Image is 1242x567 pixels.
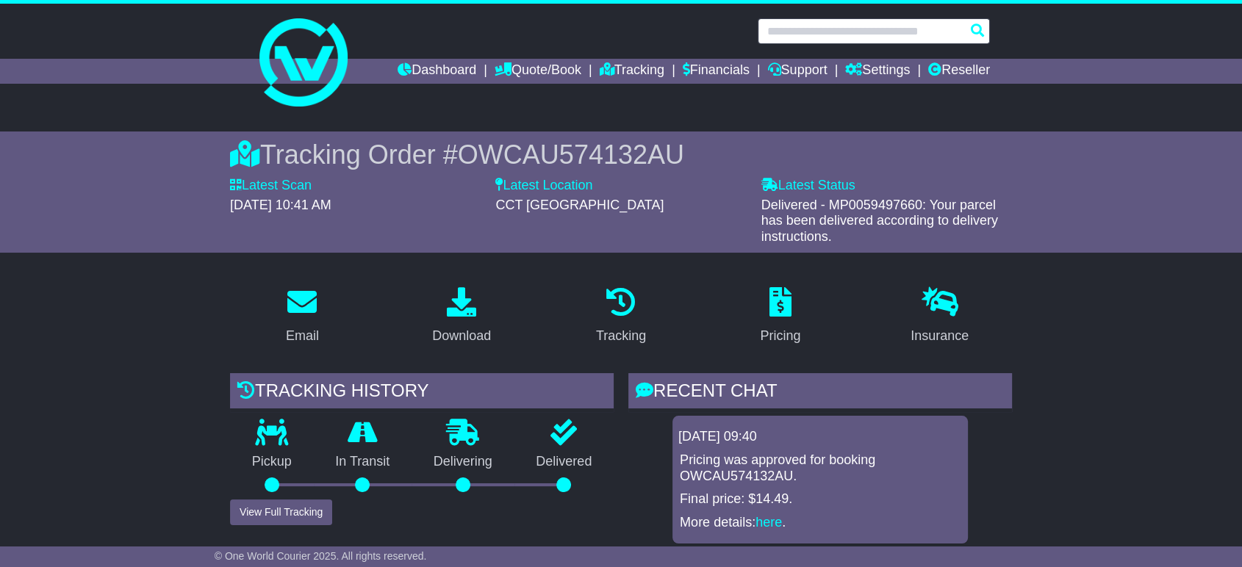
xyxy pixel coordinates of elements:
a: Financials [683,59,750,84]
p: Pickup [230,454,314,470]
a: Quote/Book [495,59,581,84]
span: [DATE] 10:41 AM [230,198,331,212]
p: More details: . [680,515,961,531]
a: Email [276,282,329,351]
span: © One World Courier 2025. All rights reserved. [215,550,427,562]
div: [DATE] 09:40 [678,429,962,445]
label: Latest Status [761,178,855,194]
a: Tracking [586,282,656,351]
a: Reseller [928,59,990,84]
a: here [755,515,782,530]
label: Latest Location [495,178,592,194]
a: Settings [845,59,910,84]
div: Tracking Order # [230,139,1012,170]
p: Delivered [514,454,614,470]
div: RECENT CHAT [628,373,1012,413]
p: Delivering [412,454,514,470]
div: Tracking history [230,373,614,413]
a: Support [767,59,827,84]
label: Latest Scan [230,178,312,194]
div: Insurance [911,326,969,346]
a: Pricing [750,282,810,351]
a: Tracking [600,59,664,84]
span: OWCAU574132AU [458,140,684,170]
div: Email [286,326,319,346]
a: Insurance [901,282,978,351]
div: Pricing [760,326,800,346]
a: Dashboard [398,59,476,84]
span: Delivered - MP0059497660: Your parcel has been delivered according to delivery instructions. [761,198,998,244]
p: Pricing was approved for booking OWCAU574132AU. [680,452,961,484]
p: In Transit [314,454,412,470]
a: Download [423,282,500,351]
div: Download [432,326,491,346]
div: Tracking [596,326,646,346]
p: Final price: $14.49. [680,491,961,508]
button: View Full Tracking [230,499,332,525]
span: CCT [GEOGRAPHIC_DATA] [495,198,664,212]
